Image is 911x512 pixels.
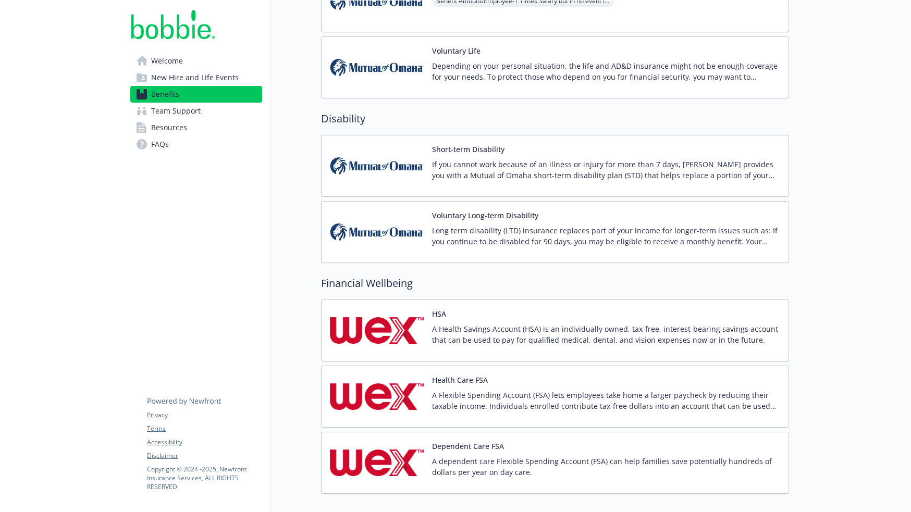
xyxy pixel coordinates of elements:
[432,308,446,319] button: HSA
[432,210,538,221] button: Voluntary Long-term Disability
[321,111,789,127] h2: Disability
[432,441,504,452] button: Dependent Care FSA
[147,465,262,491] p: Copyright © 2024 - 2025 , Newfront Insurance Services, ALL RIGHTS RESERVED
[151,86,179,103] span: Benefits
[330,144,424,188] img: Mutual of Omaha Insurance Company carrier logo
[432,45,481,56] button: Voluntary Life
[330,308,424,353] img: Wex Inc. carrier logo
[151,103,201,119] span: Team Support
[432,144,504,155] button: Short-term Disability
[151,53,183,69] span: Welcome
[151,119,187,136] span: Resources
[432,390,780,411] p: A Flexible Spending Account (FSA) lets employees take home a larger paycheck by reducing their ta...
[432,374,488,385] button: Health Care FSA
[432,456,780,478] p: A dependent care Flexible Spending Account (FSA) can help families save potentially hundreds of d...
[147,410,262,420] a: Privacy
[432,60,780,82] p: Depending on your personal situation, the life and AD&D insurance might not be enough coverage fo...
[321,276,789,291] h2: Financial Wellbeing
[330,45,424,90] img: Mutual of Omaha Insurance Company carrier logo
[330,210,424,254] img: Mutual of Omaha Insurance Company carrier logo
[432,225,780,247] p: Long term disability (LTD) insurance replaces part of your income for longer-term issues such as:...
[130,136,262,153] a: FAQs
[147,424,262,433] a: Terms
[151,136,169,153] span: FAQs
[130,53,262,69] a: Welcome
[147,438,262,447] a: Accessibility
[147,451,262,460] a: Disclaimer
[151,69,239,86] span: New Hire and Life Events
[130,86,262,103] a: Benefits
[130,119,262,136] a: Resources
[330,441,424,485] img: Wex Inc. carrier logo
[130,103,262,119] a: Team Support
[130,69,262,86] a: New Hire and Life Events
[432,159,780,181] p: If you cannot work because of an illness or injury for more than 7 days, [PERSON_NAME] provides y...
[330,374,424,419] img: Wex Inc. carrier logo
[432,323,780,345] p: A Health Savings Account (HSA) is an individually owned, tax-free, interest-bearing savings accou...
